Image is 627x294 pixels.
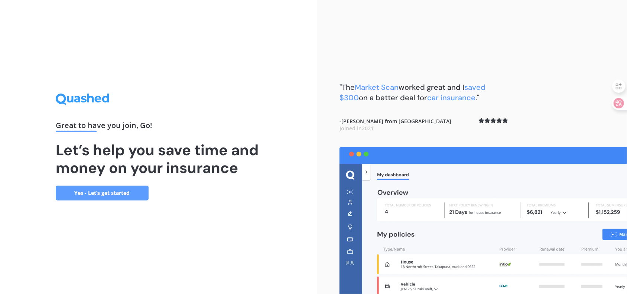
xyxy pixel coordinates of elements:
[427,93,475,102] span: car insurance
[340,125,374,132] span: Joined in 2021
[340,147,627,294] img: dashboard.webp
[56,186,149,200] a: Yes - Let’s get started
[355,82,399,92] span: Market Scan
[340,82,485,102] b: "The worked great and I on a better deal for ."
[340,118,451,132] b: - [PERSON_NAME] from [GEOGRAPHIC_DATA]
[340,82,485,102] span: saved $300
[56,141,261,177] h1: Let’s help you save time and money on your insurance
[56,122,261,132] div: Great to have you join , Go !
